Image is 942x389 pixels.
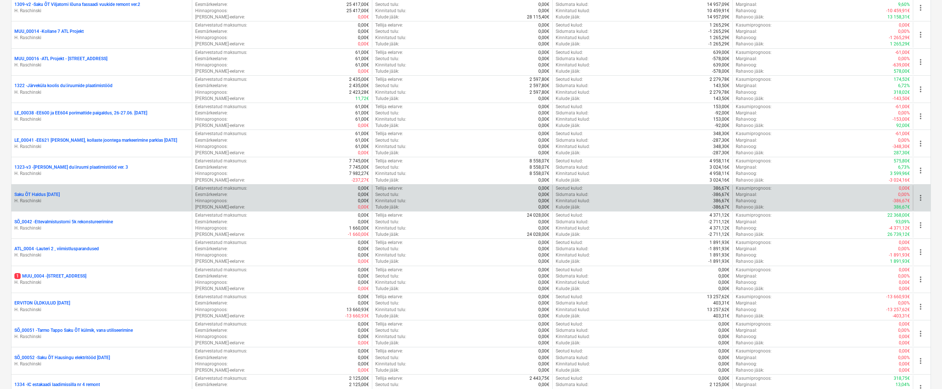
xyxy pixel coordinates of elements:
[916,166,925,175] span: more_vert
[355,110,369,116] p: 61,00€
[899,185,910,192] p: 0,00€
[556,123,580,129] p: Kulude jääk :
[375,177,399,183] p: Tulude jääk :
[358,123,369,129] p: 0,00€
[898,137,910,144] p: 0,00%
[712,68,729,75] p: -578,00€
[195,83,228,89] p: Eesmärkeelarve :
[736,68,764,75] p: Rahavoo jääk :
[14,83,189,95] div: 1322 -Järveküla koolis duširuumide plaatimistöödH. Raschinski
[556,204,580,210] p: Kulude jääk :
[14,219,189,231] div: SÕ_0042 -Ettevalmistustorni 5k rekonstureerimineH. Raschinski
[14,300,70,306] p: ERVITON ÜLDKULUD [DATE]
[894,68,910,75] p: 578,00€
[195,56,228,62] p: Eesmärkeelarve :
[14,273,21,279] span: 1
[715,110,729,116] p: -92,00€
[538,22,549,28] p: 0,00€
[556,76,583,83] p: Seotud kulud :
[14,252,189,258] p: H. Raschinski
[355,104,369,110] p: 61,00€
[736,22,772,28] p: Kasumiprognoos :
[195,96,245,102] p: [PERSON_NAME]-eelarve :
[375,158,403,164] p: Tellija eelarve :
[707,8,729,14] p: 10 459,91€
[358,68,369,75] p: 0,00€
[375,56,399,62] p: Seotud tulu :
[916,221,925,230] span: more_vert
[538,104,549,110] p: 0,00€
[195,22,247,28] p: Eelarvestatud maksumus :
[556,164,589,171] p: Sidumata kulud :
[14,300,189,313] div: ERVITON ÜLDKULUD [DATE]H. Raschinski
[14,56,107,62] p: MUU_00016 - ATL Projekt - [STREET_ADDRESS]
[556,185,583,192] p: Seotud kulud :
[349,158,369,164] p: 7 745,00€
[710,76,729,83] p: 2 279,78€
[713,49,729,56] p: 639,00€
[916,329,925,338] span: more_vert
[895,104,910,110] p: -61,00€
[538,96,549,102] p: 0,00€
[893,116,910,123] p: -153,00€
[736,137,757,144] p: Marginaal :
[195,204,245,210] p: [PERSON_NAME]-eelarve :
[556,41,580,47] p: Kulude jääk :
[707,14,729,20] p: 14 957,09€
[899,22,910,28] p: 0,00€
[538,150,549,156] p: 0,00€
[556,68,580,75] p: Kulude jääk :
[375,14,399,20] p: Tulude jääk :
[375,28,399,35] p: Seotud tulu :
[14,144,189,150] p: H. Raschinski
[715,123,729,129] p: -92,00€
[375,185,403,192] p: Tellija eelarve :
[14,225,189,231] p: H. Raschinski
[346,1,369,8] p: 25 417,00€
[916,85,925,94] span: more_vert
[556,89,590,96] p: Kinnitatud kulud :
[14,361,189,367] p: H. Raschinski
[529,171,549,177] p: 8 558,07€
[556,49,583,56] p: Seotud kulud :
[916,193,925,202] span: more_vert
[375,68,399,75] p: Tulude jääk :
[375,22,403,28] p: Tellija eelarve :
[358,41,369,47] p: 0,00€
[355,116,369,123] p: 61,00€
[14,1,140,8] p: 1309-v2 - Saku ÕT Viljatorni lõuna fassaadi vuukide remont ver.2
[14,35,189,41] p: H. Raschinski
[894,158,910,164] p: 575,80€
[14,28,189,41] div: MUU_00014 -Kollane 7 ATL ProjektH. Raschinski
[538,8,549,14] p: 0,00€
[358,35,369,41] p: 0,00€
[14,273,86,279] p: MUU_0004 - [STREET_ADDRESS]
[736,35,757,41] p: Rahavoog :
[14,62,189,68] p: H. Raschinski
[195,198,228,204] p: Hinnaprognoos :
[375,131,403,137] p: Tellija eelarve :
[736,76,772,83] p: Kasumiprognoos :
[195,62,228,68] p: Hinnaprognoos :
[893,96,910,102] p: -143,50€
[556,131,583,137] p: Seotud kulud :
[736,41,764,47] p: Rahavoo jääk :
[527,14,549,20] p: 28 115,40€
[713,144,729,150] p: 348,30€
[893,198,910,204] p: -386,67€
[375,1,399,8] p: Seotud tulu :
[14,273,189,286] div: 1MUU_0004 -[STREET_ADDRESS]H. Raschinski
[195,110,228,116] p: Eesmärkeelarve :
[375,123,399,129] p: Tulude jääk :
[358,198,369,204] p: 0,00€
[736,177,764,183] p: Rahavoo jääk :
[736,28,757,35] p: Marginaal :
[713,96,729,102] p: 143,50€
[713,62,729,68] p: 639,00€
[355,131,369,137] p: 61,00€
[916,275,925,284] span: more_vert
[195,116,228,123] p: Hinnaprognoos :
[710,164,729,171] p: 3 024,16€
[358,192,369,198] p: 0,00€
[538,110,549,116] p: 0,00€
